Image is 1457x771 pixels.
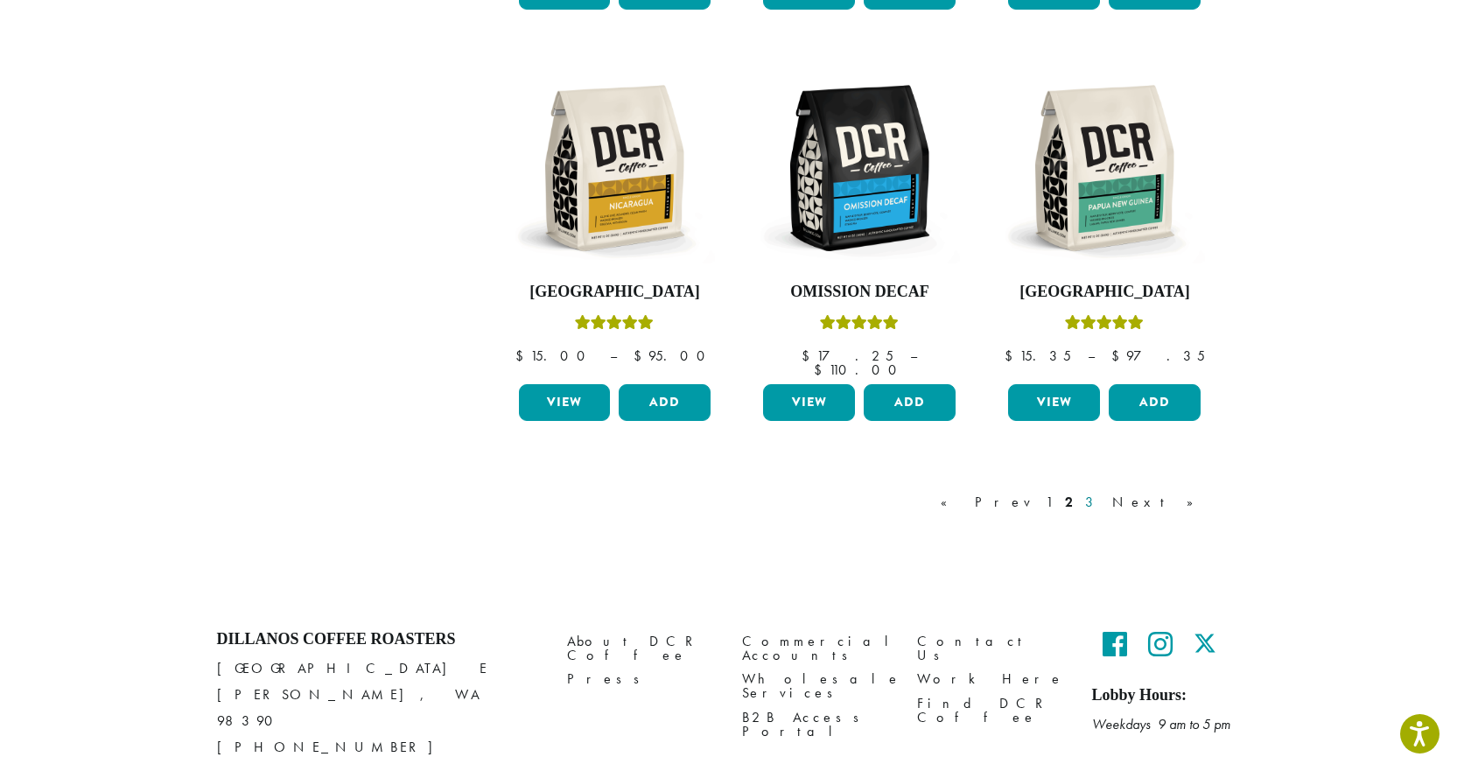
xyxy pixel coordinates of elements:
a: Commercial Accounts [742,630,891,668]
a: Next » [1109,492,1209,513]
a: 1 [1042,492,1056,513]
bdi: 17.25 [802,347,893,365]
div: Rated 5.00 out of 5 [575,312,654,339]
button: Add [1109,384,1201,421]
span: – [610,347,617,365]
a: Contact Us [917,630,1066,668]
h4: Omission Decaf [759,283,960,302]
span: $ [1111,347,1126,365]
a: View [763,384,855,421]
bdi: 15.35 [1005,347,1071,365]
span: – [910,347,917,365]
bdi: 110.00 [814,361,905,379]
button: Add [864,384,956,421]
span: $ [634,347,648,365]
bdi: 15.00 [515,347,593,365]
button: Add [619,384,711,421]
bdi: 95.00 [634,347,713,365]
p: [GEOGRAPHIC_DATA] E [PERSON_NAME], WA 98390 [PHONE_NUMBER] [217,655,541,760]
a: [GEOGRAPHIC_DATA]Rated 5.00 out of 5 [515,67,716,377]
a: « Prev [937,492,1037,513]
a: View [1008,384,1100,421]
span: – [1088,347,1095,365]
a: 3 [1082,492,1103,513]
h4: [GEOGRAPHIC_DATA] [1004,283,1205,302]
a: View [519,384,611,421]
div: Rated 5.00 out of 5 [1065,312,1144,339]
h4: Dillanos Coffee Roasters [217,630,541,649]
div: Rated 4.33 out of 5 [820,312,899,339]
img: DCR-12oz-Omission-Decaf-scaled.png [759,67,960,269]
a: Omission DecafRated 4.33 out of 5 [759,67,960,377]
em: Weekdays 9 am to 5 pm [1092,715,1230,733]
a: [GEOGRAPHIC_DATA]Rated 5.00 out of 5 [1004,67,1205,377]
a: Wholesale Services [742,668,891,705]
span: $ [515,347,530,365]
h4: [GEOGRAPHIC_DATA] [515,283,716,302]
span: $ [814,361,829,379]
a: B2B Access Portal [742,705,891,743]
a: 2 [1061,492,1076,513]
a: About DCR Coffee [567,630,716,668]
a: Find DCR Coffee [917,691,1066,729]
img: DCR-12oz-Nicaragua-Stock-scaled.png [514,67,715,269]
img: DCR-12oz-Papua-New-Guinea-Stock-scaled.png [1004,67,1205,269]
a: Work Here [917,668,1066,691]
h5: Lobby Hours: [1092,686,1241,705]
a: Press [567,668,716,691]
bdi: 97.35 [1111,347,1205,365]
span: $ [802,347,816,365]
span: $ [1005,347,1019,365]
